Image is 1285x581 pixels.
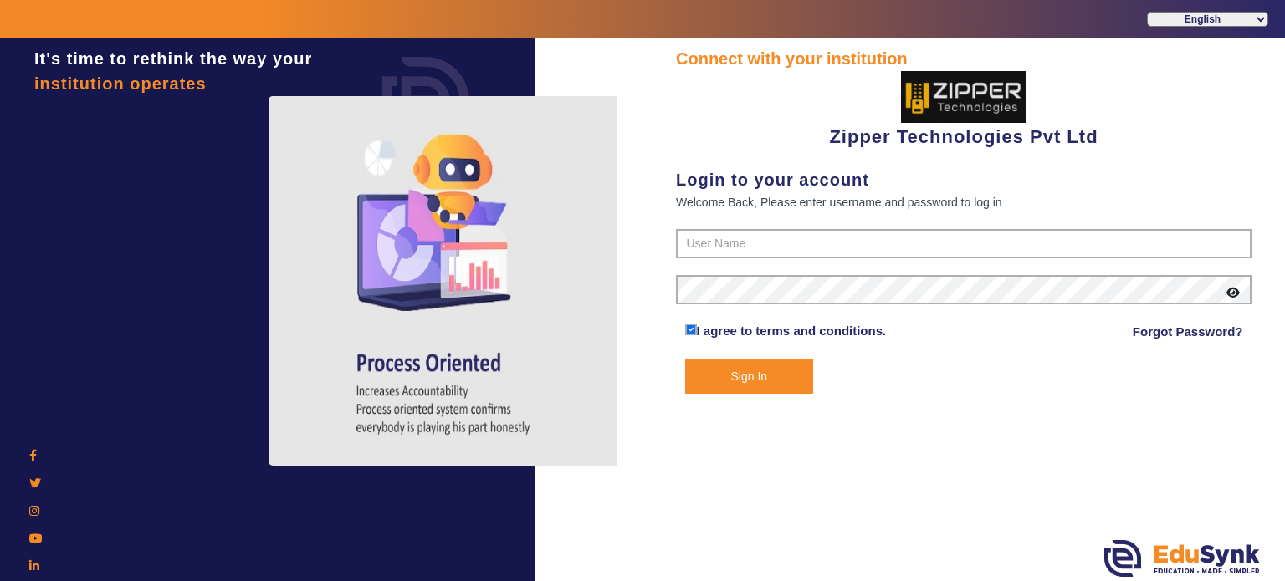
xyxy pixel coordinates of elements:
[685,359,814,394] button: Sign In
[363,38,489,163] img: login.png
[676,71,1252,150] div: Zipper Technologies Pvt Ltd
[1133,322,1243,342] a: Forgot Password?
[34,74,207,93] span: institution operates
[269,96,620,466] img: login4.png
[697,324,887,338] a: I agree to terms and conditions.
[901,71,1026,123] img: 36227e3f-cbf6-4043-b8fc-b5c5f2957d0a
[1104,540,1260,577] img: edusynk.png
[676,229,1252,259] input: User Name
[34,49,312,68] span: It's time to rethink the way your
[676,192,1252,212] div: Welcome Back, Please enter username and password to log in
[676,167,1252,192] div: Login to your account
[676,46,1252,71] div: Connect with your institution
